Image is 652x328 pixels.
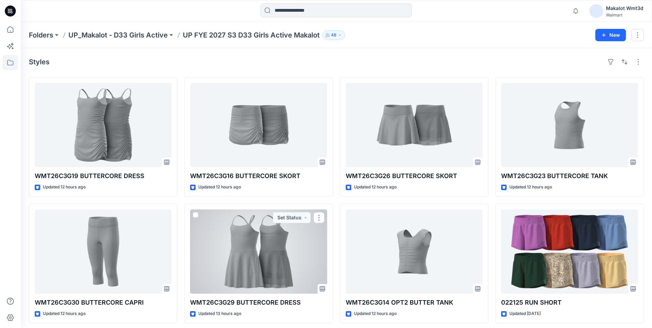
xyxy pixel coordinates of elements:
[198,310,241,317] p: Updated 13 hours ago
[354,184,397,191] p: Updated 12 hours ago
[501,171,638,181] p: WMT26C3G23 BUTTERCORE TANK
[68,30,168,40] a: UP_Makalot - D33 Girls Active
[35,83,172,167] a: WMT26C3G19 BUTTERCORE DRESS
[595,29,626,41] button: New
[43,184,86,191] p: Updated 12 hours ago
[501,83,638,167] a: WMT26C3G23 BUTTERCORE TANK
[331,31,336,39] p: 48
[501,209,638,294] a: 022125 RUN SHORT
[190,171,327,181] p: WMT26C3G16 BUTTERCORE SKORT
[346,209,483,294] a: WMT26C3G14 OPT2 BUTTER TANK
[190,83,327,167] a: WMT26C3G16 BUTTERCORE SKORT
[346,83,483,167] a: WMT26C3G26 BUTTERCORE SKORT
[346,171,483,181] p: WMT26C3G26 BUTTERCORE SKORT
[606,4,643,12] div: Makalot Wmt3d
[354,310,397,317] p: Updated 12 hours ago
[346,298,483,307] p: WMT26C3G14 OPT2 BUTTER TANK
[589,4,603,18] img: avatar
[501,298,638,307] p: 022125 RUN SHORT
[509,310,541,317] p: Updated [DATE]
[183,30,320,40] p: UP FYE 2027 S3 D33 Girls Active Makalot
[29,30,53,40] a: Folders
[43,310,86,317] p: Updated 12 hours ago
[29,58,49,66] h4: Styles
[190,209,327,294] a: WMT26C3G29 BUTTERCORE DRESS
[190,298,327,307] p: WMT26C3G29 BUTTERCORE DRESS
[509,184,552,191] p: Updated 12 hours ago
[606,12,643,18] div: Walmart
[322,30,345,40] button: 48
[198,184,241,191] p: Updated 12 hours ago
[35,298,172,307] p: WMT26C3G30 BUTTERCORE CAPRI
[35,171,172,181] p: WMT26C3G19 BUTTERCORE DRESS
[35,209,172,294] a: WMT26C3G30 BUTTERCORE CAPRI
